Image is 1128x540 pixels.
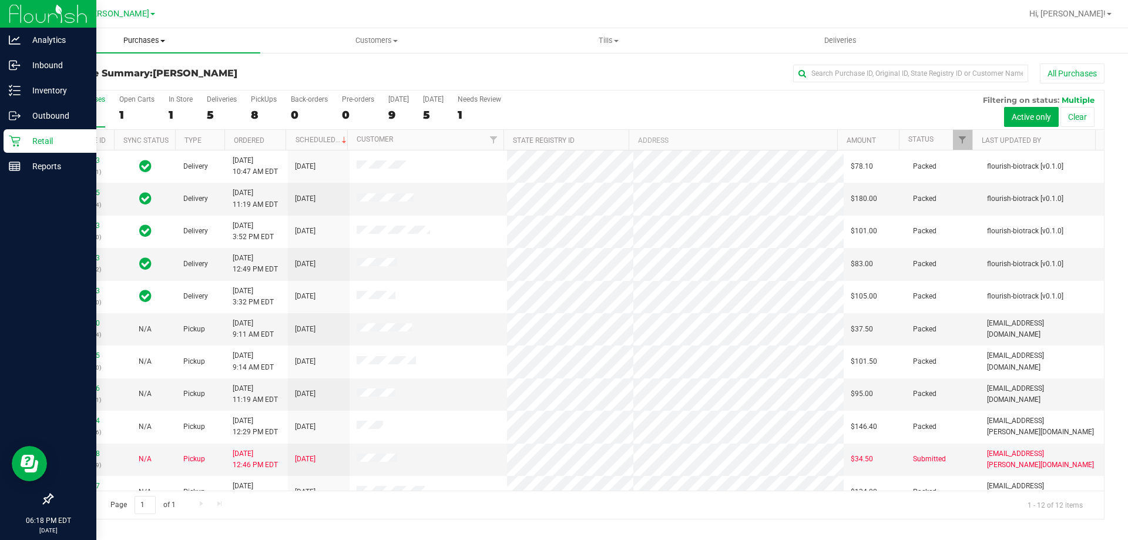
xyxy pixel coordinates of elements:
[492,28,724,53] a: Tills
[139,325,152,333] span: Not Applicable
[234,136,264,145] a: Ordered
[139,488,152,496] span: Not Applicable
[67,417,100,425] a: 11822504
[953,130,972,150] a: Filter
[1029,9,1106,18] span: Hi, [PERSON_NAME]!
[139,421,152,432] button: N/A
[851,421,877,432] span: $146.40
[5,515,91,526] p: 06:18 PM EDT
[169,95,193,103] div: In Store
[233,253,278,275] span: [DATE] 12:49 PM EDT
[423,95,444,103] div: [DATE]
[169,108,193,122] div: 1
[388,108,409,122] div: 9
[987,415,1097,438] span: [EMAIL_ADDRESS][PERSON_NAME][DOMAIN_NAME]
[295,454,315,465] span: [DATE]
[67,254,100,262] a: 11822903
[913,454,946,465] span: Submitted
[233,350,274,373] span: [DATE] 9:14 AM EDT
[295,161,315,172] span: [DATE]
[139,190,152,207] span: In Sync
[987,291,1063,302] span: flourish-biotrack [v0.1.0]
[291,95,328,103] div: Back-orders
[851,454,873,465] span: $34.50
[5,526,91,535] p: [DATE]
[251,95,277,103] div: PickUps
[21,33,91,47] p: Analytics
[295,259,315,270] span: [DATE]
[207,108,237,122] div: 5
[342,95,374,103] div: Pre-orders
[251,108,277,122] div: 8
[913,487,936,498] span: Packed
[119,108,155,122] div: 1
[21,109,91,123] p: Outbound
[183,487,205,498] span: Pickup
[295,226,315,237] span: [DATE]
[139,357,152,365] span: Not Applicable
[913,161,936,172] span: Packed
[724,28,956,53] a: Deliveries
[295,388,315,400] span: [DATE]
[913,193,936,204] span: Packed
[28,28,260,53] a: Purchases
[851,487,877,498] span: $134.00
[184,136,202,145] a: Type
[123,136,169,145] a: Sync Status
[913,356,936,367] span: Packed
[52,68,402,79] h3: Purchase Summary:
[183,388,205,400] span: Pickup
[233,155,278,177] span: [DATE] 10:47 AM EDT
[67,319,100,327] a: 11821180
[233,481,274,503] span: [DATE] 6:06 PM EDT
[851,324,873,335] span: $37.50
[21,159,91,173] p: Reports
[183,193,208,204] span: Delivery
[851,291,877,302] span: $105.00
[295,193,315,204] span: [DATE]
[135,496,156,514] input: 1
[139,422,152,431] span: Not Applicable
[342,108,374,122] div: 0
[183,259,208,270] span: Delivery
[233,220,274,243] span: [DATE] 3:52 PM EDT
[295,487,315,498] span: [DATE]
[458,108,501,122] div: 1
[67,156,100,165] a: 11802393
[207,95,237,103] div: Deliveries
[851,226,877,237] span: $101.00
[139,223,152,239] span: In Sync
[139,388,152,400] button: N/A
[183,454,205,465] span: Pickup
[513,136,575,145] a: State Registry ID
[67,482,100,490] a: 11825157
[987,193,1063,204] span: flourish-biotrack [v0.1.0]
[851,259,873,270] span: $83.00
[1060,107,1095,127] button: Clear
[851,193,877,204] span: $180.00
[913,291,936,302] span: Packed
[295,356,315,367] span: [DATE]
[1062,95,1095,105] span: Multiple
[261,35,492,46] span: Customers
[9,110,21,122] inline-svg: Outbound
[1040,63,1104,83] button: All Purchases
[484,130,503,150] a: Filter
[28,35,260,46] span: Purchases
[139,288,152,304] span: In Sync
[9,135,21,147] inline-svg: Retail
[1018,496,1092,514] span: 1 - 12 of 12 items
[21,58,91,72] p: Inbound
[183,291,208,302] span: Delivery
[987,481,1097,503] span: [EMAIL_ADDRESS][DOMAIN_NAME]
[139,158,152,175] span: In Sync
[423,108,444,122] div: 5
[233,415,278,438] span: [DATE] 12:29 PM EDT
[183,324,205,335] span: Pickup
[1004,107,1059,127] button: Active only
[913,388,936,400] span: Packed
[388,95,409,103] div: [DATE]
[233,448,278,471] span: [DATE] 12:46 PM EDT
[295,291,315,302] span: [DATE]
[458,95,501,103] div: Needs Review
